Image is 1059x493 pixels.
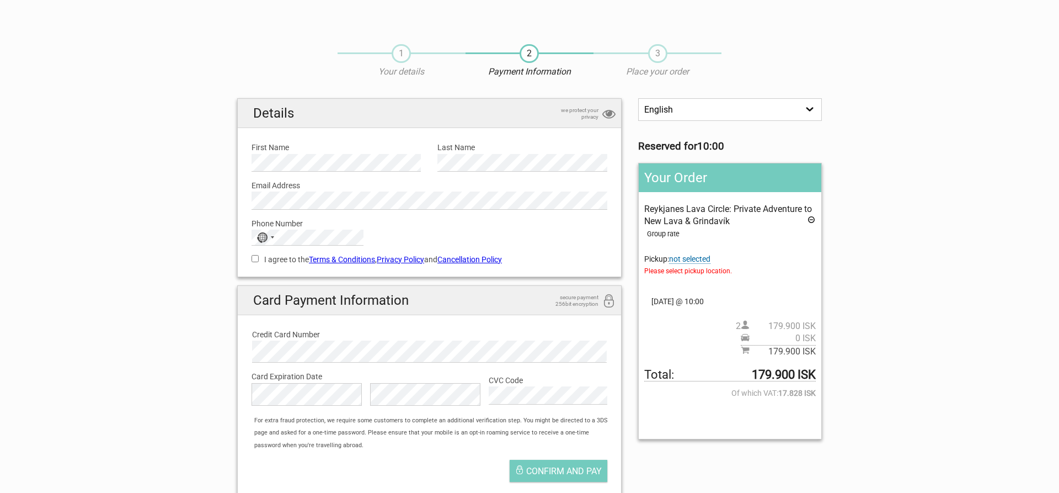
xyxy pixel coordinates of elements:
[252,218,607,230] label: Phone Number
[644,369,816,381] span: Total to be paid
[377,255,424,264] a: Privacy Policy
[252,141,421,153] label: First Name
[543,107,598,120] span: we protect your privacy
[338,66,466,78] p: Your details
[736,320,816,332] span: 2 person(s)
[750,346,816,358] span: 179.900 ISK
[526,466,602,476] span: Confirm and pay
[778,387,816,399] strong: 17.828 ISK
[238,286,621,315] h2: Card Payment Information
[249,415,621,452] div: For extra fraud protection, we require some customers to complete an additional verification step...
[543,294,598,308] span: secure payment 256bit encryption
[252,370,607,383] label: Card Expiration Date
[644,204,812,226] span: Reykjanes Lava Circle: Private Adventure to New Lava & Grindavík
[697,140,724,152] strong: 10:00
[392,44,411,63] span: 1
[750,320,816,332] span: 179.900 ISK
[437,255,502,264] a: Cancellation Policy
[644,265,816,277] span: Please select pickup location.
[639,163,821,192] h2: Your Order
[238,99,621,128] h2: Details
[437,141,607,153] label: Last Name
[252,328,607,341] label: Credit Card Number
[644,255,816,278] span: Pickup:
[520,44,539,63] span: 2
[669,255,710,264] span: Change pickup place
[252,230,280,245] button: Selected country
[644,295,816,308] span: [DATE] @ 10:00
[602,107,616,122] i: privacy protection
[602,294,616,309] i: 256bit encryption
[638,140,822,152] h3: Reserved for
[252,179,607,192] label: Email Address
[489,374,607,386] label: CVC Code
[644,387,816,399] span: Of which VAT:
[648,44,667,63] span: 3
[252,253,607,266] label: I agree to the , and
[750,332,816,344] span: 0 ISK
[593,66,721,78] p: Place your order
[752,369,816,381] strong: 179.900 ISK
[741,332,816,344] span: Pickup price
[510,460,607,482] button: Confirm and pay
[647,228,816,240] div: Group rate
[309,255,375,264] a: Terms & Conditions
[466,66,593,78] p: Payment Information
[741,345,816,358] span: Subtotal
